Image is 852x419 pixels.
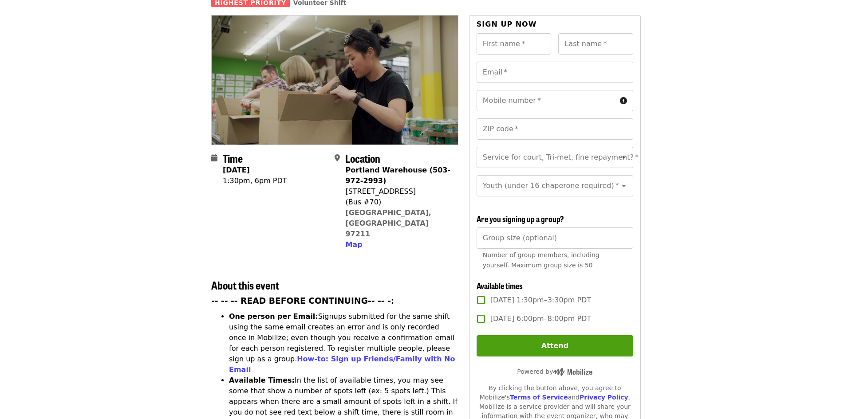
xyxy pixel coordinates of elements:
[345,186,451,197] div: [STREET_ADDRESS]
[223,166,250,174] strong: [DATE]
[211,154,217,162] i: calendar icon
[477,33,552,55] input: First name
[477,62,633,83] input: Email
[580,394,628,401] a: Privacy Policy
[229,376,295,384] strong: Available Times:
[477,335,633,356] button: Attend
[477,227,633,249] input: [object Object]
[335,154,340,162] i: map-marker-alt icon
[477,213,564,224] span: Are you signing up a group?
[490,295,591,305] span: [DATE] 1:30pm–3:30pm PDT
[618,180,630,192] button: Open
[620,97,627,105] i: circle-info icon
[345,239,362,250] button: Map
[618,151,630,164] button: Open
[345,240,362,249] span: Map
[483,251,600,269] span: Number of group members, including yourself. Maximum group size is 50
[212,16,458,144] img: July/Aug/Sept - Portland: Repack/Sort (age 8+) organized by Oregon Food Bank
[211,296,394,305] strong: -- -- -- READ BEFORE CONTINUING-- -- -:
[345,150,380,166] span: Location
[223,150,243,166] span: Time
[345,208,431,238] a: [GEOGRAPHIC_DATA], [GEOGRAPHIC_DATA] 97211
[510,394,568,401] a: Terms of Service
[553,368,592,376] img: Powered by Mobilize
[229,312,318,321] strong: One person per Email:
[558,33,633,55] input: Last name
[223,176,287,186] div: 1:30pm, 6pm PDT
[477,118,633,140] input: ZIP code
[477,20,537,28] span: Sign up now
[477,280,523,291] span: Available times
[211,277,279,293] span: About this event
[345,166,450,185] strong: Portland Warehouse (503-972-2993)
[229,311,458,375] li: Signups submitted for the same shift using the same email creates an error and is only recorded o...
[517,368,592,375] span: Powered by
[477,90,616,111] input: Mobile number
[490,313,591,324] span: [DATE] 6:00pm–8:00pm PDT
[229,355,455,374] a: How-to: Sign up Friends/Family with No Email
[345,197,451,208] div: (Bus #70)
